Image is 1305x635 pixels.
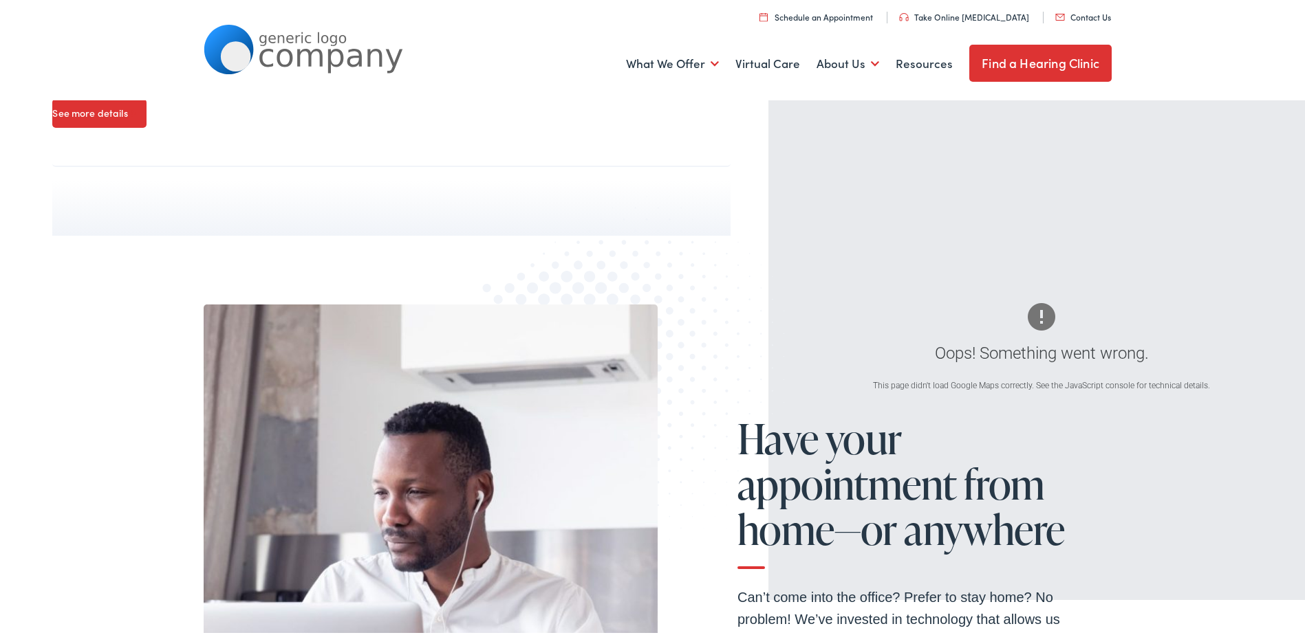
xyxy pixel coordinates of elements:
a: Resources [896,36,953,87]
a: Contact Us [1055,8,1111,20]
img: utility icon [899,10,909,19]
img: utility icon [759,10,768,19]
a: What We Offer [626,36,719,87]
a: See more details [52,96,146,125]
h2: Have your appointment from home—or anywhere [737,413,1068,566]
a: Take Online [MEDICAL_DATA] [899,8,1029,20]
a: About Us [817,36,879,87]
a: Schedule an Appointment [759,8,873,20]
a: Find a Hearing Clinic [969,42,1112,79]
img: Bottom portion of a graphic image with a halftone pattern, adding to the site's aesthetic appeal. [431,191,794,565]
a: Virtual Care [735,36,800,87]
img: utility icon [1055,11,1065,18]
